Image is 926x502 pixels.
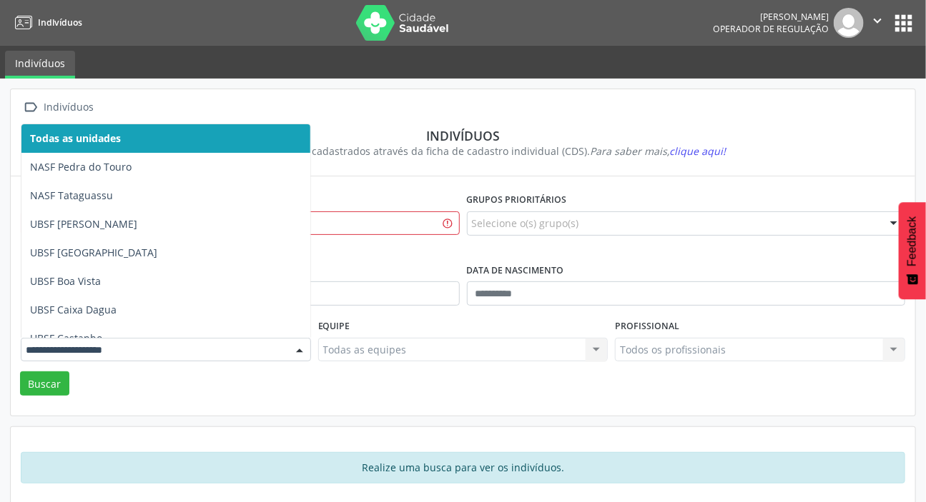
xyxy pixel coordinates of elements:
[870,13,885,29] i: 
[30,246,157,259] span: UBSF [GEOGRAPHIC_DATA]
[30,274,101,288] span: UBSF Boa Vista
[38,16,82,29] span: Indivíduos
[891,11,916,36] button: apps
[864,8,891,38] button: 
[21,452,905,483] div: Realize uma busca para ver os indivíduos.
[21,97,41,118] i: 
[30,160,132,174] span: NASF Pedra do Touro
[713,23,829,35] span: Operador de regulação
[472,216,579,231] span: Selecione o(s) grupo(s)
[615,316,679,338] label: Profissional
[834,8,864,38] img: img
[21,97,97,118] a:  Indivíduos
[30,303,117,316] span: UBSF Caixa Dagua
[20,371,69,396] button: Buscar
[30,189,113,202] span: NASF Tataguassu
[467,260,564,282] label: Data de nascimento
[669,144,726,158] span: clique aqui!
[713,11,829,23] div: [PERSON_NAME]
[30,217,137,231] span: UBSF [PERSON_NAME]
[318,316,350,338] label: Equipe
[30,331,102,345] span: UBSF Castanho
[41,97,97,118] div: Indivíduos
[467,189,567,211] label: Grupos prioritários
[5,51,75,79] a: Indivíduos
[590,144,726,158] i: Para saber mais,
[10,11,82,34] a: Indivíduos
[31,144,895,159] div: Visualize os indivíduos cadastrados através da ficha de cadastro individual (CDS).
[899,202,926,299] button: Feedback - Mostrar pesquisa
[30,131,121,145] span: Todas as unidades
[31,128,895,144] div: Indivíduos
[906,216,919,266] span: Feedback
